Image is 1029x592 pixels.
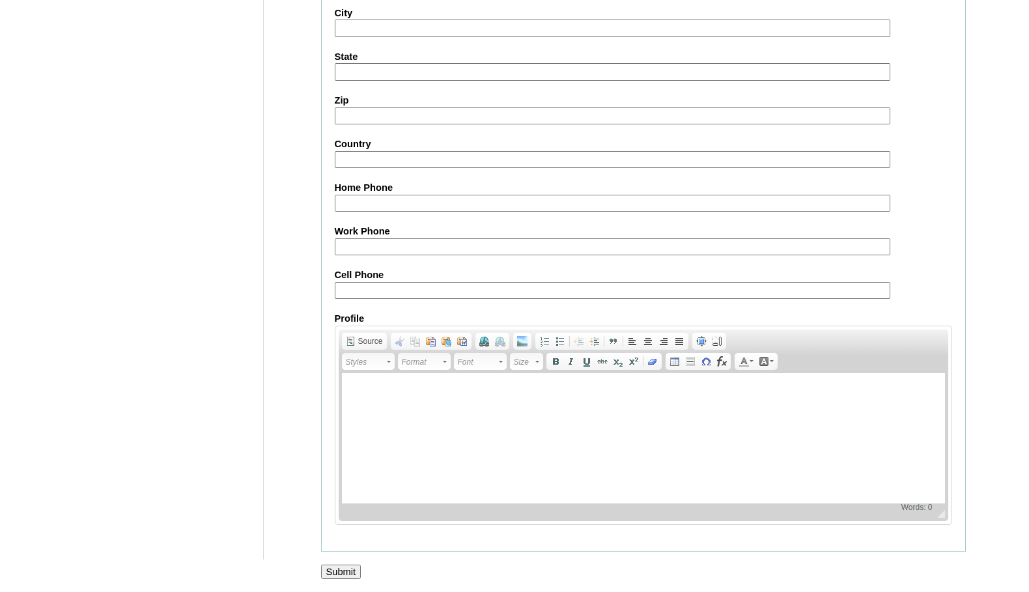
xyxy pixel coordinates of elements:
[510,353,543,370] a: Size
[356,336,383,346] span: Source
[698,354,714,369] a: Insert Special Character
[455,334,470,348] a: Paste from Word
[346,354,385,370] span: Styles
[514,354,533,370] span: Size
[454,353,507,370] a: Font
[756,354,776,369] a: Background Color
[899,502,935,512] div: Statistics
[929,510,945,518] span: Resize
[335,312,952,326] label: Profile
[321,565,361,579] input: Submit
[606,334,621,348] a: Block Quote
[626,354,641,369] a: Superscript
[335,137,952,151] label: Country
[736,354,756,369] a: Text Color
[610,354,626,369] a: Subscript
[392,334,408,348] a: Cut
[571,334,587,348] a: Decrease Indent
[645,354,660,369] a: Remove Format
[335,181,952,195] label: Home Phone
[563,354,579,369] a: Italic
[458,354,497,370] span: Font
[402,354,441,370] span: Format
[477,334,492,348] a: Link
[335,94,952,107] label: Zip
[694,334,709,348] a: Maximize
[548,354,563,369] a: Bold
[342,373,945,503] iframe: Rich Text Editor, AboutMe
[335,268,952,282] label: Cell Phone
[423,334,439,348] a: Paste
[579,354,595,369] a: Underline
[587,334,602,348] a: Increase Indent
[343,334,386,348] a: Source
[439,334,455,348] a: Paste as plain text
[714,354,729,369] a: Insert Equation
[667,354,683,369] a: Table
[408,334,423,348] a: Copy
[595,354,610,369] a: Strike Through
[709,334,725,348] a: Show Blocks
[335,7,952,20] label: City
[335,50,952,64] label: State
[537,334,552,348] a: Insert/Remove Numbered List
[342,353,395,370] a: Styles
[514,334,530,348] a: Add Image
[640,334,656,348] a: Center
[683,354,698,369] a: Insert Horizontal Line
[552,334,568,348] a: Insert/Remove Bulleted List
[671,334,687,348] a: Justify
[625,334,640,348] a: Align Left
[335,225,952,238] label: Work Phone
[492,334,508,348] a: Unlink
[899,502,935,512] span: Words: 0
[656,334,671,348] a: Align Right
[398,353,451,370] a: Format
